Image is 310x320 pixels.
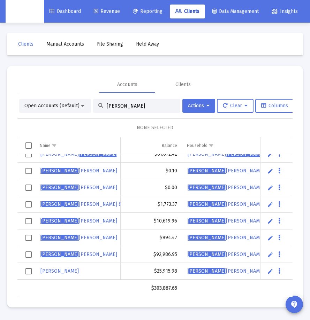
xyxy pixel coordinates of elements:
span: [PERSON_NAME] [188,218,226,224]
a: Revenue [88,5,126,18]
span: Revenue [94,8,120,14]
a: File Sharing [91,37,129,51]
span: [PERSON_NAME] Household REAL [188,235,302,241]
span: [PERSON_NAME] [79,151,117,157]
td: Column Household [182,137,292,154]
a: [PERSON_NAME][PERSON_NAME] Household REAL [187,266,303,276]
span: [PERSON_NAME] CT Household [188,185,296,190]
span: [PERSON_NAME] [188,235,226,241]
a: [PERSON_NAME][PERSON_NAME] [40,249,118,260]
div: Accounts [117,81,137,88]
span: [PERSON_NAME] [40,168,117,174]
span: Columns [261,103,288,109]
span: Show filter options for column 'Household' [209,143,214,148]
a: [PERSON_NAME][PERSON_NAME] CT Household [187,182,297,193]
a: [PERSON_NAME][PERSON_NAME]'s Household [187,149,294,159]
a: [PERSON_NAME][PERSON_NAME] [40,216,118,226]
a: Reporting [127,5,168,18]
a: [PERSON_NAME][PERSON_NAME] & [40,199,123,210]
div: Select row [25,268,32,274]
span: [PERSON_NAME] Household REAL [188,168,302,174]
a: Manual Accounts [41,37,90,51]
span: [PERSON_NAME] & [40,201,122,207]
a: Data Management [207,5,264,18]
a: Edit [267,218,273,224]
a: [PERSON_NAME] [40,266,80,276]
span: [PERSON_NAME] [40,235,117,241]
td: $61,072.42 [113,146,182,163]
td: $0.10 [113,163,182,179]
td: $994.47 [113,229,182,246]
div: Select row [25,235,32,241]
div: $303,867.65 [118,285,177,292]
div: NONE SELECTED [23,124,287,131]
span: [PERSON_NAME] [40,185,117,190]
a: [PERSON_NAME][PERSON_NAME] Household REAL [187,199,303,210]
span: File Sharing [97,41,123,47]
input: Search [107,103,175,109]
span: Dashboard [50,8,81,14]
span: Insights [272,8,298,14]
div: Select row [25,251,32,258]
span: [PERSON_NAME] [188,201,226,207]
span: [PERSON_NAME] [40,268,79,274]
span: [PERSON_NAME] Household REAL [188,218,302,224]
span: [PERSON_NAME] Household REAL [188,251,302,257]
a: [PERSON_NAME][PERSON_NAME] Household REAL [187,216,303,226]
div: Balance [162,143,177,148]
div: Select row [25,201,32,208]
a: [PERSON_NAME][PERSON_NAME] [40,182,118,193]
td: $10,619.96 [113,213,182,229]
span: [PERSON_NAME] [40,251,117,257]
td: Column Balance [113,137,182,154]
span: [PERSON_NAME] [40,235,79,241]
a: Edit [267,151,273,157]
span: Clients [175,8,199,14]
span: [PERSON_NAME] [40,151,117,157]
span: Actions [188,103,210,109]
button: Actions [182,99,215,113]
span: [PERSON_NAME] [40,185,79,190]
span: [PERSON_NAME] [188,268,226,274]
td: $92,986.95 [113,246,182,263]
span: Held Away [136,41,159,47]
td: $25,915.98 [113,263,182,280]
div: Select row [25,185,32,191]
span: Clients [18,41,33,47]
span: [PERSON_NAME] Household REAL [188,201,302,207]
a: Insights [266,5,303,18]
a: [PERSON_NAME][PERSON_NAME] [40,149,118,159]
button: Clear [217,99,254,113]
div: Household [187,143,207,148]
a: Edit [267,185,273,191]
span: [PERSON_NAME] 's Household [188,151,293,157]
button: Columns [255,99,294,113]
span: Data Management [212,8,259,14]
a: Clients [13,37,39,51]
a: [PERSON_NAME][PERSON_NAME] Household REAL [187,249,303,260]
a: [PERSON_NAME][PERSON_NAME] Household REAL [187,233,303,243]
span: [PERSON_NAME] [188,168,226,174]
a: Clients [170,5,205,18]
a: [PERSON_NAME][PERSON_NAME] [40,166,118,176]
a: Edit [267,268,273,274]
span: [PERSON_NAME] [188,251,226,257]
a: Edit [267,235,273,241]
span: [PERSON_NAME] [40,218,79,224]
a: [PERSON_NAME][PERSON_NAME] Household REAL [187,166,303,176]
a: Held Away [130,37,165,51]
td: Column Name [35,137,121,154]
a: Dashboard [44,5,86,18]
span: Clear [223,103,248,109]
span: Show filter options for column 'Name' [52,143,57,148]
span: Manual Accounts [46,41,84,47]
span: Open Accounts (Default) [24,103,80,109]
div: Select row [25,151,32,157]
span: [PERSON_NAME] Household REAL [188,268,302,274]
div: Name [40,143,51,148]
span: [PERSON_NAME] [40,218,117,224]
div: Data grid [17,137,293,297]
a: [PERSON_NAME][PERSON_NAME] [40,233,118,243]
a: Edit [267,168,273,174]
span: [PERSON_NAME] [40,201,79,207]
